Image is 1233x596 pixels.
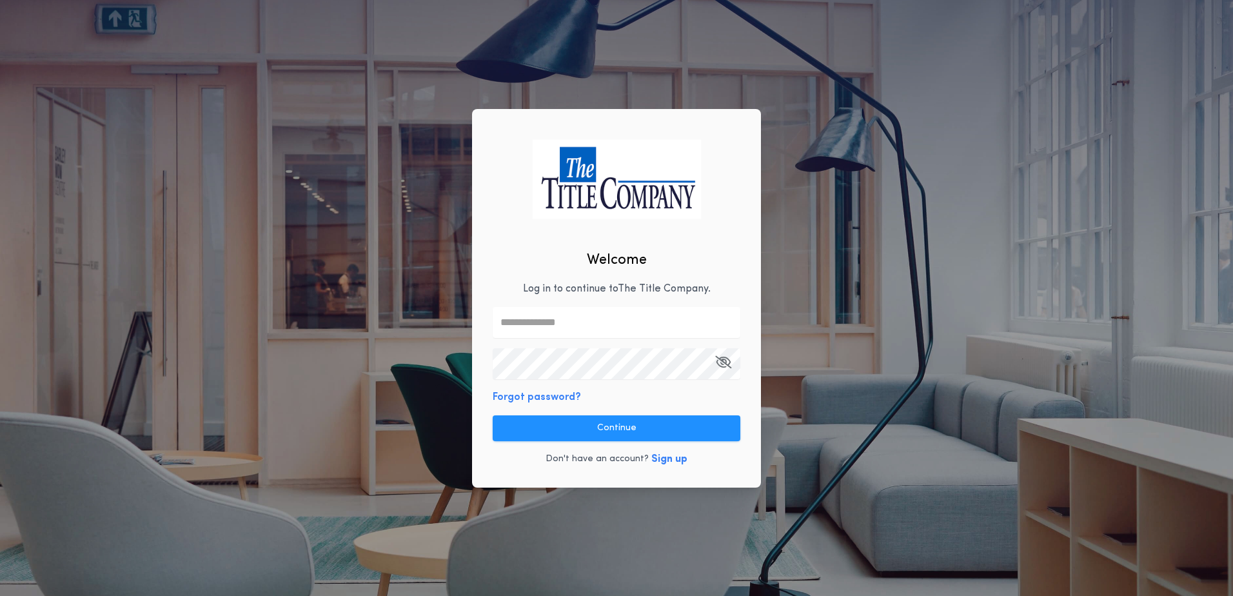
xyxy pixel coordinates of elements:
img: logo [532,139,701,219]
p: Log in to continue to The Title Company . [523,281,711,297]
p: Don't have an account? [546,453,649,466]
button: Forgot password? [493,390,581,405]
h2: Welcome [587,250,647,271]
button: Sign up [651,452,687,467]
button: Continue [493,415,740,441]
